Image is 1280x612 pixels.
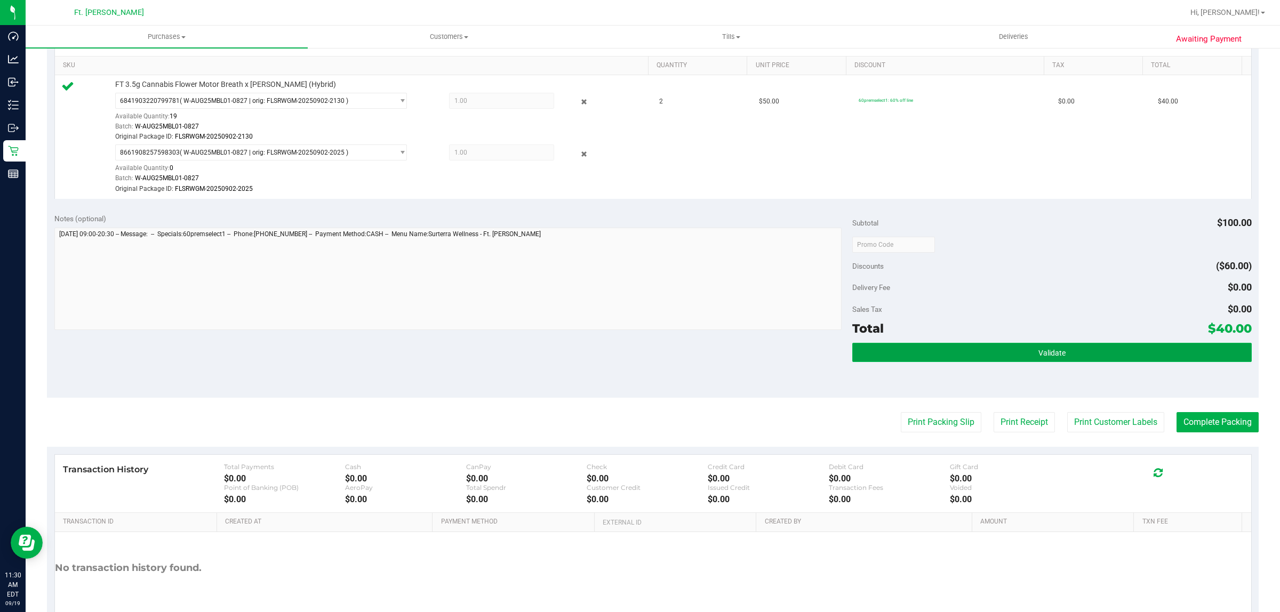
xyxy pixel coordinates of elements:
[657,61,743,70] a: Quantity
[852,256,884,276] span: Discounts
[135,174,199,182] span: W-AUG25MBL01-0827
[950,473,1071,484] div: $0.00
[829,484,950,492] div: Transaction Fees
[8,146,19,156] inline-svg: Retail
[8,168,19,179] inline-svg: Reports
[708,494,829,504] div: $0.00
[8,31,19,42] inline-svg: Dashboard
[175,185,253,192] span: FLSRWGM-20250902-2025
[587,484,708,492] div: Customer Credit
[1038,349,1066,357] span: Validate
[590,26,872,48] a: Tills
[1177,412,1259,432] button: Complete Packing
[74,8,144,17] span: Ft. [PERSON_NAME]
[55,532,202,604] div: No transaction history found.
[345,494,466,504] div: $0.00
[120,97,180,104] span: 6841903220799781
[1176,33,1242,45] span: Awaiting Payment
[1142,518,1238,526] a: Txn Fee
[1067,412,1164,432] button: Print Customer Labels
[393,93,406,108] span: select
[308,26,590,48] a: Customers
[115,133,173,140] span: Original Package ID:
[170,112,177,120] span: 19
[587,473,708,484] div: $0.00
[708,463,829,471] div: Credit Card
[5,570,21,599] p: 11:30 AM EDT
[26,32,308,42] span: Purchases
[225,518,428,526] a: Created At
[1052,61,1139,70] a: Tax
[1208,321,1252,336] span: $40.00
[852,321,884,336] span: Total
[63,61,644,70] a: SKU
[1216,260,1252,271] span: ($60.00)
[852,237,935,253] input: Promo Code
[1058,96,1075,107] span: $0.00
[466,463,587,471] div: CanPay
[950,463,1071,471] div: Gift Card
[950,494,1071,504] div: $0.00
[115,123,133,130] span: Batch:
[756,61,842,70] a: Unit Price
[852,219,878,227] span: Subtotal
[1217,217,1252,228] span: $100.00
[901,412,981,432] button: Print Packing Slip
[115,160,422,181] div: Available Quantity:
[115,109,422,130] div: Available Quantity:
[659,96,663,107] span: 2
[466,484,587,492] div: Total Spendr
[135,123,199,130] span: W-AUG25MBL01-0827
[11,527,43,559] iframe: Resource center
[859,98,913,103] span: 60premselect1: 60% off line
[854,61,1039,70] a: Discount
[26,26,308,48] a: Purchases
[852,305,882,313] span: Sales Tax
[224,463,345,471] div: Total Payments
[829,494,950,504] div: $0.00
[345,484,466,492] div: AeroPay
[765,518,968,526] a: Created By
[54,214,106,223] span: Notes (optional)
[708,484,829,492] div: Issued Credit
[308,32,589,42] span: Customers
[393,145,406,160] span: select
[590,32,871,42] span: Tills
[120,149,180,156] span: 8661908257598303
[1228,281,1252,293] span: $0.00
[466,473,587,484] div: $0.00
[466,494,587,504] div: $0.00
[852,343,1251,362] button: Validate
[175,133,253,140] span: FLSRWGM-20250902-2130
[63,518,213,526] a: Transaction ID
[115,185,173,192] span: Original Package ID:
[5,599,21,607] p: 09/19
[115,174,133,182] span: Batch:
[1190,8,1260,17] span: Hi, [PERSON_NAME]!
[224,484,345,492] div: Point of Banking (POB)
[345,473,466,484] div: $0.00
[587,463,708,471] div: Check
[829,463,950,471] div: Debit Card
[1228,303,1252,315] span: $0.00
[1151,61,1237,70] a: Total
[8,54,19,65] inline-svg: Analytics
[170,164,173,172] span: 0
[1158,96,1178,107] span: $40.00
[180,149,348,156] span: ( W-AUG25MBL01-0827 | orig: FLSRWGM-20250902-2025 )
[8,77,19,87] inline-svg: Inbound
[708,473,829,484] div: $0.00
[950,484,1071,492] div: Voided
[594,513,756,532] th: External ID
[224,473,345,484] div: $0.00
[980,518,1130,526] a: Amount
[994,412,1055,432] button: Print Receipt
[587,494,708,504] div: $0.00
[8,123,19,133] inline-svg: Outbound
[115,79,336,90] span: FT 3.5g Cannabis Flower Motor Breath x [PERSON_NAME] (Hybrid)
[224,494,345,504] div: $0.00
[985,32,1043,42] span: Deliveries
[829,473,950,484] div: $0.00
[873,26,1155,48] a: Deliveries
[759,96,779,107] span: $50.00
